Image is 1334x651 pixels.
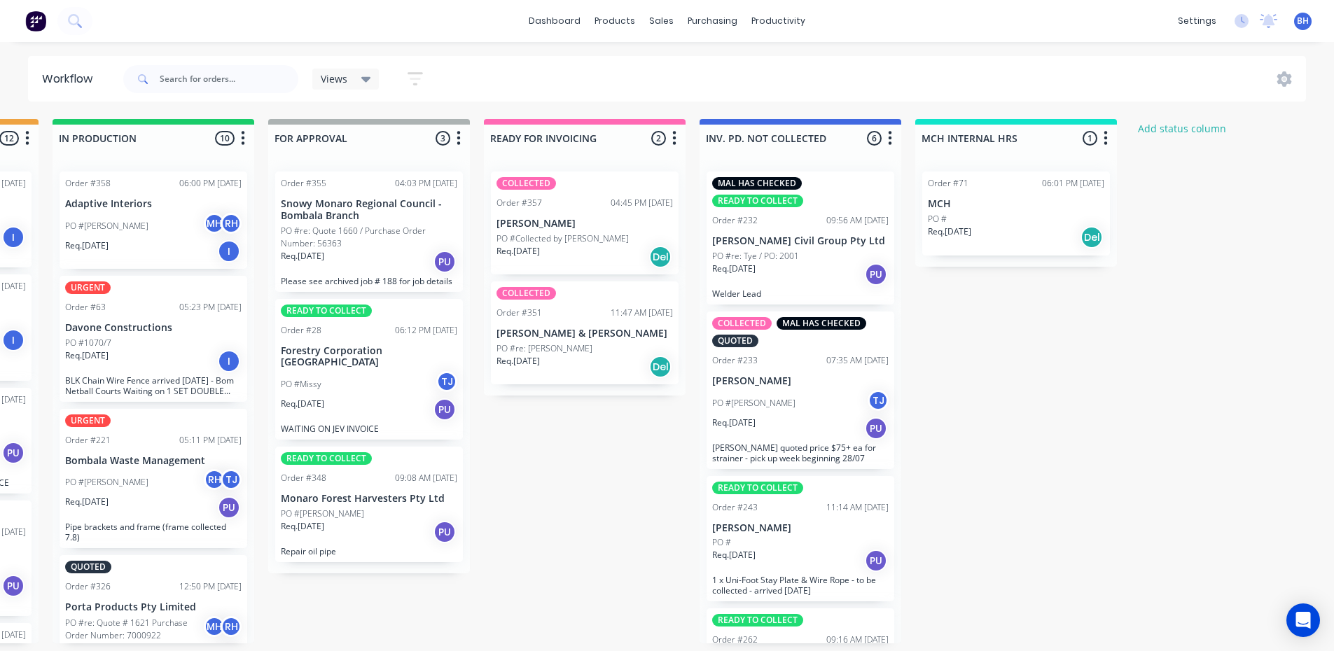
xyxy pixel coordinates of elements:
p: 1 x Uni-Foot Stay Plate & Wire Rope - to be collected - arrived [DATE] [712,575,889,596]
p: PO #Missy [281,378,321,391]
p: Snowy Monaro Regional Council - Bombala Branch [281,198,457,222]
div: PU [2,575,25,597]
div: Order #232 [712,214,758,227]
div: 04:03 PM [DATE] [395,177,457,190]
p: [PERSON_NAME] [496,218,673,230]
div: RH [221,213,242,234]
div: products [588,10,642,31]
div: URGENTOrder #22105:11 PM [DATE]Bombala Waste ManagementPO #[PERSON_NAME]RHTJReq.[DATE]PUPipe brac... [60,409,247,549]
div: READY TO COLLECTOrder #34809:08 AM [DATE]Monaro Forest Harvesters Pty LtdPO #[PERSON_NAME]Req.[DA... [275,447,463,562]
p: Davone Constructions [65,322,242,334]
div: READY TO COLLECT [712,195,803,207]
p: PO #re: Quote # 1621 Purchase Order Number: 7000922 [65,617,204,642]
div: Order #243 [712,501,758,514]
div: settings [1171,10,1223,31]
div: Order #326 [65,580,111,593]
div: COLLECTED [712,317,772,330]
div: RH [204,469,225,490]
p: Bombala Waste Management [65,455,242,467]
div: Order #355 [281,177,326,190]
div: Del [1081,226,1103,248]
span: Views [321,71,347,86]
div: MH [204,213,225,234]
p: Req. [DATE] [496,355,540,367]
div: 09:16 AM [DATE] [826,633,889,646]
p: [PERSON_NAME] quoted price $75+ ea for strainer - pick up week beginning 28/07 [712,442,889,463]
p: PO #[PERSON_NAME] [712,397,795,409]
div: 12:50 PM [DATE] [179,580,242,593]
div: 09:56 AM [DATE] [826,214,889,227]
div: Del [649,246,672,268]
div: Open Intercom Messenger [1286,603,1320,637]
div: sales [642,10,681,31]
div: I [2,226,25,248]
div: READY TO COLLECT [712,614,803,626]
div: Order #351 [496,307,542,319]
div: 05:11 PM [DATE] [179,434,242,447]
div: Order #357 [496,197,542,209]
div: TJ [221,469,242,490]
p: [PERSON_NAME] [712,522,889,534]
div: MH [204,616,225,637]
div: READY TO COLLECTOrder #24311:14 AM [DATE][PERSON_NAME]PO #Req.[DATE]PU1 x Uni-Foot Stay Plate & W... [707,476,894,602]
span: BH [1297,15,1309,27]
p: MCH [928,198,1104,210]
p: Req. [DATE] [281,398,324,410]
div: 06:12 PM [DATE] [395,324,457,337]
p: Req. [DATE] [65,239,109,252]
p: PO #re: Tye / PO: 2001 [712,250,799,262]
p: PO #[PERSON_NAME] [65,220,148,232]
p: Req. [DATE] [496,245,540,258]
div: 11:47 AM [DATE] [611,307,673,319]
p: Req. [DATE] [65,496,109,508]
div: purchasing [681,10,744,31]
div: Order #233 [712,354,758,367]
p: Forestry Corporation [GEOGRAPHIC_DATA] [281,345,457,369]
div: URGENT [65,414,111,427]
p: PO #[PERSON_NAME] [281,507,364,520]
p: PO #re: [PERSON_NAME] [496,342,592,355]
div: MAL HAS CHECKEDREADY TO COLLECTOrder #23209:56 AM [DATE][PERSON_NAME] Civil Group Pty LtdPO #re: ... [707,171,894,304]
p: PO # [712,536,731,549]
p: [PERSON_NAME] & [PERSON_NAME] [496,328,673,339]
div: PU [433,398,456,421]
div: COLLECTED [496,177,556,190]
div: 05:23 PM [DATE] [179,301,242,314]
p: Req. [DATE] [281,250,324,262]
div: PU [218,496,240,519]
p: [PERSON_NAME] Civil Group Pty Ltd [712,235,889,247]
button: Add status column [1131,119,1234,138]
div: Order #7106:01 PM [DATE]MCHPO #Req.[DATE]Del [922,171,1110,255]
div: READY TO COLLECT [281,304,372,317]
div: COLLECTEDOrder #35704:45 PM [DATE][PERSON_NAME]PO #Collected by [PERSON_NAME]Req.[DATE]Del [491,171,679,274]
p: Porta Products Pty Limited [65,601,242,613]
div: productivity [744,10,812,31]
p: WAITING ON JEV INVOICE [281,423,457,434]
div: 06:01 PM [DATE] [1042,177,1104,190]
p: Req. [DATE] [712,549,756,561]
div: PU [865,549,887,572]
div: Order #262 [712,633,758,646]
p: Welder Lead [712,288,889,299]
div: 11:14 AM [DATE] [826,501,889,514]
img: Factory [25,10,46,31]
p: Req. [DATE] [712,262,756,275]
div: PU [2,442,25,464]
p: PO #1070/7 [65,337,111,349]
div: I [2,329,25,351]
div: QUOTED [65,561,111,573]
div: TJ [868,390,889,411]
div: Order #71 [928,177,968,190]
p: [PERSON_NAME] [712,375,889,387]
div: COLLECTED [496,287,556,300]
p: Please see archived job # 188 for job details [281,276,457,286]
div: RH [221,616,242,637]
p: Monaro Forest Harvesters Pty Ltd [281,493,457,505]
div: URGENTOrder #6305:23 PM [DATE]Davone ConstructionsPO #1070/7Req.[DATE]IBLK Chain Wire Fence arriv... [60,276,247,402]
div: Order #35504:03 PM [DATE]Snowy Monaro Regional Council - Bombala BranchPO #re: Quote 1660 / Purch... [275,171,463,292]
div: Order #28 [281,324,321,337]
a: dashboard [522,10,588,31]
div: Order #348 [281,472,326,484]
p: Req. [DATE] [65,349,109,362]
p: Repair oil pipe [281,546,457,556]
